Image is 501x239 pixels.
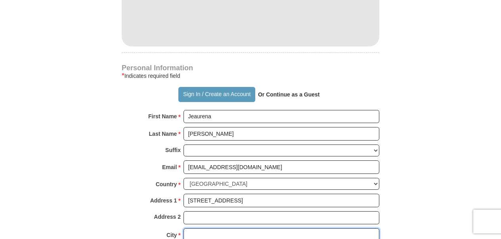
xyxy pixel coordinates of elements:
[149,128,177,139] strong: Last Name
[122,65,379,71] h4: Personal Information
[150,195,177,206] strong: Address 1
[178,87,255,102] button: Sign In / Create an Account
[258,91,320,98] strong: Or Continue as a Guest
[165,145,181,156] strong: Suffix
[156,179,177,190] strong: Country
[154,211,181,222] strong: Address 2
[148,111,177,122] strong: First Name
[122,71,379,81] div: Indicates required field
[162,162,177,173] strong: Email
